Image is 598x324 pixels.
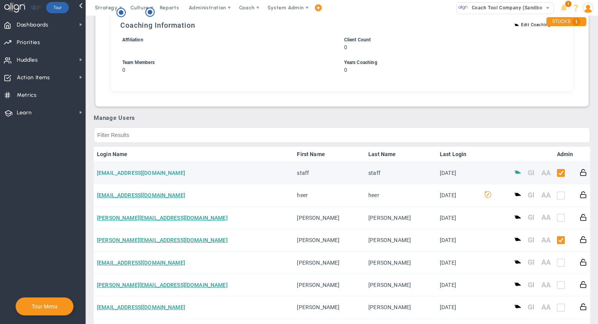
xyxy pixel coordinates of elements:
[437,207,480,229] td: [DATE]
[365,252,437,274] td: [PERSON_NAME]
[97,237,228,243] a: [PERSON_NAME][EMAIL_ADDRESS][DOMAIN_NAME]
[514,235,521,244] button: Make this user a coach
[130,5,149,11] span: Culture
[344,36,552,44] div: Client Count
[17,34,40,51] span: Priorities
[122,67,125,73] span: 0
[580,258,587,266] button: Reset Password
[514,280,521,288] button: Make this user a coach
[294,229,365,251] td: [PERSON_NAME]
[580,213,587,221] button: Reset Password
[437,162,480,184] td: [DATE]
[122,59,330,66] div: Team Members
[437,296,480,319] td: [DATE]
[437,252,480,274] td: [DATE]
[17,105,32,121] span: Learn
[294,207,365,229] td: [PERSON_NAME]
[344,59,552,66] div: Years Coaching
[17,52,38,68] span: Huddles
[528,191,534,199] button: GI
[528,236,534,244] button: GI
[17,17,48,33] span: Dashboards
[437,184,480,207] td: [DATE]
[344,44,347,50] span: 0
[580,168,587,176] button: Reset Password
[528,258,534,266] button: GI
[437,274,480,296] td: [DATE]
[294,162,365,184] td: staff
[583,3,593,13] img: 64089.Person.photo
[528,169,534,177] button: GI
[528,303,534,311] button: GI
[541,169,551,177] button: AA
[580,235,587,244] button: Reset Password
[468,3,546,13] span: Coach Tool Company (Sandbox)
[580,190,587,199] button: Reset Password
[97,215,228,221] a: [PERSON_NAME][EMAIL_ADDRESS][DOMAIN_NAME]
[97,151,291,157] a: Login Name
[541,236,551,244] button: AA
[294,274,365,296] td: [PERSON_NAME]
[365,162,437,184] td: staff
[541,191,551,199] button: AA
[95,5,118,11] span: Strategy
[294,296,365,319] td: [PERSON_NAME]
[514,213,521,221] button: Make this user a coach
[122,36,330,44] div: Affiliation
[541,303,551,311] button: AA
[542,3,553,14] span: select
[514,258,521,266] button: Make this user a coach
[97,304,185,310] a: [EMAIL_ADDRESS][DOMAIN_NAME]
[189,5,226,11] span: Administration
[541,281,551,289] button: AA
[17,69,50,86] span: Action Items
[437,229,480,251] td: [DATE]
[17,87,37,103] span: Metrics
[365,296,437,319] td: [PERSON_NAME]
[365,274,437,296] td: [PERSON_NAME]
[572,18,580,26] span: 1
[557,151,573,157] a: Admin
[120,21,564,29] h3: Coaching Information
[528,281,534,289] button: GI
[365,184,437,207] td: heer
[294,184,365,207] td: heer
[97,282,228,288] a: [PERSON_NAME][EMAIL_ADDRESS][DOMAIN_NAME]
[440,151,477,157] a: Last Login
[94,114,590,121] h3: Manage Users
[29,303,60,310] button: Tour Menu
[365,207,437,229] td: [PERSON_NAME]
[546,17,586,26] div: STUCKS
[97,260,185,266] a: [EMAIL_ADDRESS][DOMAIN_NAME]
[97,192,185,198] a: [EMAIL_ADDRESS][DOMAIN_NAME]
[297,151,362,157] a: First Name
[458,3,468,12] img: 33476.Company.photo
[239,5,255,11] span: Coach
[514,168,521,176] button: Make this user a coach
[565,1,571,7] span: 1
[514,190,521,199] button: Make this user a coach
[483,191,491,200] span: Decision Maker
[94,127,590,143] input: Filter Results
[97,170,185,176] a: [EMAIL_ADDRESS][DOMAIN_NAME]
[268,5,304,11] span: System Admin
[541,258,551,266] button: AA
[365,229,437,251] td: [PERSON_NAME]
[506,18,568,31] button: Edit Coaching Info
[294,252,365,274] td: [PERSON_NAME]
[344,67,347,73] span: 0
[528,213,534,221] button: GI
[514,303,521,311] button: Make this user a coach
[368,151,433,157] a: Last Name
[541,213,551,221] button: AA
[580,303,587,311] button: Reset Password
[580,280,587,288] button: Reset Password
